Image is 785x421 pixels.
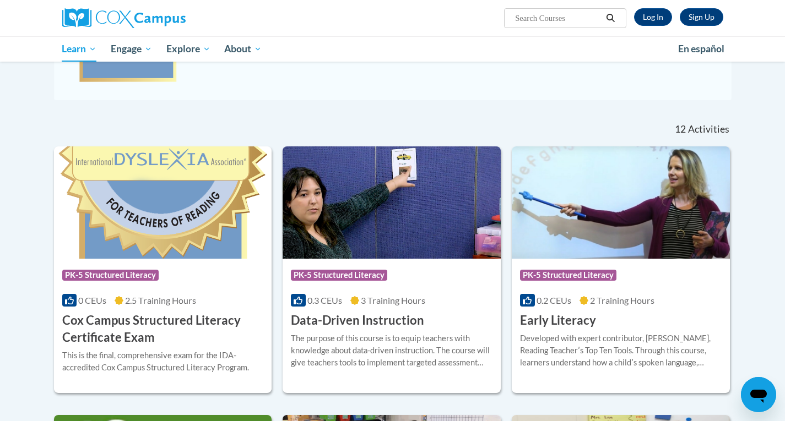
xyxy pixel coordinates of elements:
[361,295,425,305] span: 3 Training Hours
[520,332,722,369] div: Developed with expert contributor, [PERSON_NAME], Reading Teacherʹs Top Ten Tools. Through this c...
[54,146,272,393] a: Course LogoPK-5 Structured Literacy0 CEUs2.5 Training Hours Cox Campus Structured Literacy Certif...
[62,312,264,346] h3: Cox Campus Structured Literacy Certificate Exam
[512,146,730,393] a: Course LogoPK-5 Structured Literacy0.2 CEUs2 Training Hours Early LiteracyDeveloped with expert c...
[678,43,724,54] span: En español
[224,42,262,56] span: About
[55,36,104,62] a: Learn
[166,42,210,56] span: Explore
[688,123,729,135] span: Activities
[62,42,96,56] span: Learn
[520,312,596,329] h3: Early Literacy
[62,8,272,28] a: Cox Campus
[680,8,723,26] a: Register
[291,270,387,281] span: PK-5 Structured Literacy
[520,270,616,281] span: PK-5 Structured Literacy
[54,146,272,259] img: Course Logo
[291,332,492,369] div: The purpose of this course is to equip teachers with knowledge about data-driven instruction. The...
[62,8,186,28] img: Cox Campus
[62,270,159,281] span: PK-5 Structured Literacy
[111,42,152,56] span: Engage
[512,146,730,259] img: Course Logo
[307,295,342,305] span: 0.3 CEUs
[602,12,619,25] button: Search
[283,146,501,393] a: Course LogoPK-5 Structured Literacy0.3 CEUs3 Training Hours Data-Driven InstructionThe purpose of...
[514,12,602,25] input: Search Courses
[46,36,740,62] div: Main menu
[291,312,424,329] h3: Data-Driven Instruction
[634,8,672,26] a: Log In
[675,123,686,135] span: 12
[78,295,106,305] span: 0 CEUs
[62,349,264,374] div: This is the final, comprehensive exam for the IDA-accredited Cox Campus Structured Literacy Program.
[283,146,501,259] img: Course Logo
[671,37,732,61] a: En español
[217,36,269,62] a: About
[125,295,196,305] span: 2.5 Training Hours
[537,295,571,305] span: 0.2 CEUs
[159,36,218,62] a: Explore
[741,377,776,412] iframe: Button to launch messaging window, conversation in progress
[104,36,159,62] a: Engage
[590,295,654,305] span: 2 Training Hours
